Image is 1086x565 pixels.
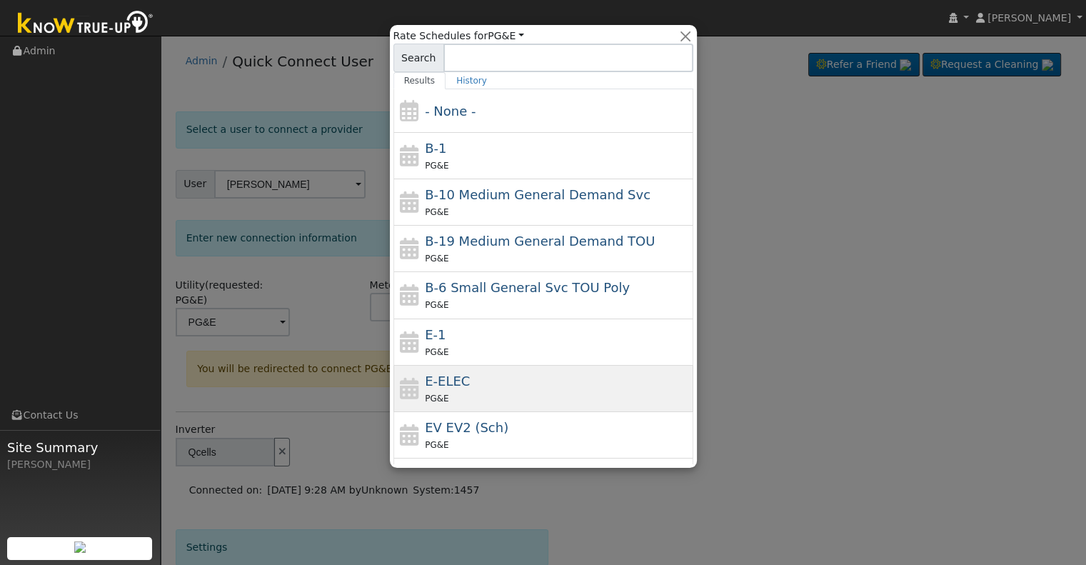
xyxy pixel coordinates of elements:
div: [PERSON_NAME] [7,457,153,472]
span: Search [393,44,444,72]
img: Know True-Up [11,8,161,40]
span: E-1 [425,327,446,342]
span: PG&E [425,347,448,357]
a: History [446,72,498,89]
span: PG&E [425,254,448,264]
img: retrieve [74,541,86,553]
span: PG&E [425,440,448,450]
span: PG&E [425,300,448,310]
span: Rate Schedules for [393,29,524,44]
span: B-6 Small General Service TOU Poly Phase [425,280,630,295]
span: Site Summary [7,438,153,457]
span: PG&E [425,207,448,217]
span: B-19 Medium General Demand TOU (Secondary) Mandatory [425,234,655,249]
a: PG&E [488,30,524,41]
span: B-10 Medium General Demand Service (Primary Voltage) [425,187,650,202]
span: Electric Vehicle EV2 (Sch) [425,420,508,435]
span: B-1 [425,141,446,156]
span: PG&E [425,394,448,404]
span: [PERSON_NAME] [987,12,1071,24]
span: - None - [425,104,476,119]
a: Results [393,72,446,89]
span: E-ELEC [425,374,470,389]
span: PG&E [425,161,448,171]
